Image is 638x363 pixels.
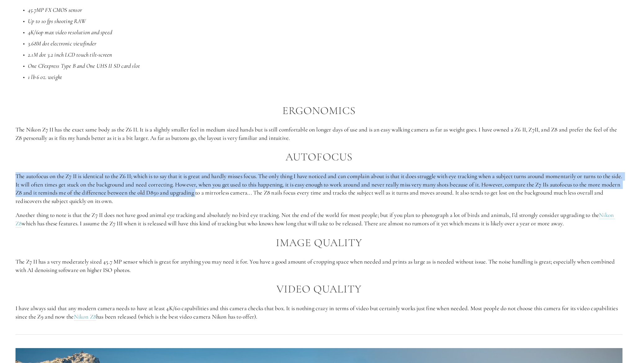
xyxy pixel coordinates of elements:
[28,40,96,47] em: 3.68M dot electronic viewfinder
[28,29,112,36] em: 4K/60p max video resolution and speed
[16,126,622,142] p: The Nikon Z7 II has the exact same body as the Z6 II. It is a slightly smaller feel in medium siz...
[16,151,622,163] h2: Autofocus
[16,105,622,117] h2: Ergonomics
[28,73,62,80] em: 1 lb 6 oz. weight
[16,211,622,227] p: Another thing to note is that the Z7 II does not have good animal eye tracking and absolutely no ...
[16,237,622,249] h2: Image Quality
[16,283,622,295] h2: Video Quality
[16,211,615,227] a: Nikon Z8
[28,17,86,25] em: Up to 10 fps shooting RAW
[16,172,622,205] p: The autofocus on the Z7 II is identical to the Z6 II; which is to say that it is great and hardly...
[28,6,82,13] em: 45.7MP FX CMOS sensor
[16,304,622,321] p: I have always said that any modern camera needs to have at least 4K/60 capabilities and this came...
[28,62,140,69] em: One CFexpress Type B and One UHS II SD card slot
[74,313,97,321] a: Nikon Z8
[28,51,112,58] em: 2.1M dot 3.2 inch LCD touch tilt-screen
[16,258,622,274] p: The Z7 II has a very moderately sized 45.7 MP sensor which is great for anything you may need it ...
